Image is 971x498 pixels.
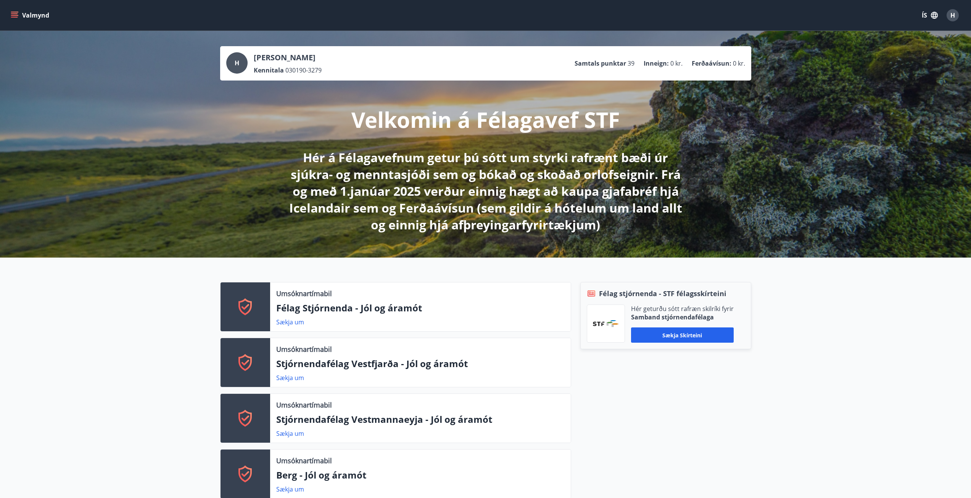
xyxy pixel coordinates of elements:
[276,485,304,493] a: Sækja um
[644,59,669,68] p: Inneign :
[276,374,304,382] a: Sækja um
[254,66,284,74] p: Kennitala
[733,59,745,68] span: 0 kr.
[285,66,322,74] span: 030190-3279
[276,429,304,438] a: Sækja um
[575,59,626,68] p: Samtals punktar
[670,59,683,68] span: 0 kr.
[9,8,52,22] button: menu
[944,6,962,24] button: H
[276,469,565,482] p: Berg - Jól og áramót
[276,357,565,370] p: Stjórnendafélag Vestfjarða - Jól og áramót
[692,59,731,68] p: Ferðaávísun :
[276,288,332,298] p: Umsóknartímabil
[351,105,620,134] p: Velkomin á Félagavef STF
[276,344,332,354] p: Umsóknartímabil
[276,400,332,410] p: Umsóknartímabil
[276,456,332,466] p: Umsóknartímabil
[631,327,734,343] button: Sækja skírteini
[235,59,239,67] span: H
[276,413,565,426] p: Stjórnendafélag Vestmannaeyja - Jól og áramót
[950,11,955,19] span: H
[254,52,322,63] p: [PERSON_NAME]
[918,8,942,22] button: ÍS
[628,59,634,68] span: 39
[276,318,304,326] a: Sækja um
[631,313,734,321] p: Samband stjórnendafélaga
[599,288,726,298] span: Félag stjórnenda - STF félagsskírteini
[631,305,734,313] p: Hér geturðu sótt rafræn skilríki fyrir
[593,320,619,327] img: vjCaq2fThgY3EUYqSgpjEiBg6WP39ov69hlhuPVN.png
[276,301,565,314] p: Félag Stjórnenda - Jól og áramót
[284,149,687,233] p: Hér á Félagavefnum getur þú sótt um styrki rafrænt bæði úr sjúkra- og menntasjóði sem og bókað og...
